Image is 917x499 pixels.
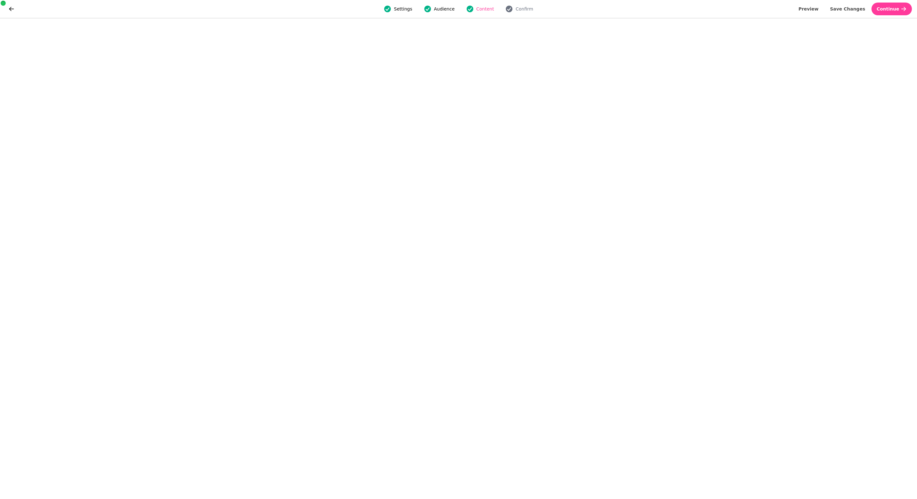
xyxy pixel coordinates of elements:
button: Preview [793,3,824,15]
button: Save Changes [825,3,871,15]
button: Continue [871,3,912,15]
span: Confirm [515,6,533,12]
span: Content [476,6,494,12]
span: Continue [877,7,899,11]
button: go back [5,3,18,15]
span: Settings [394,6,412,12]
span: Preview [799,7,819,11]
span: Audience [434,6,455,12]
span: Save Changes [830,7,865,11]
